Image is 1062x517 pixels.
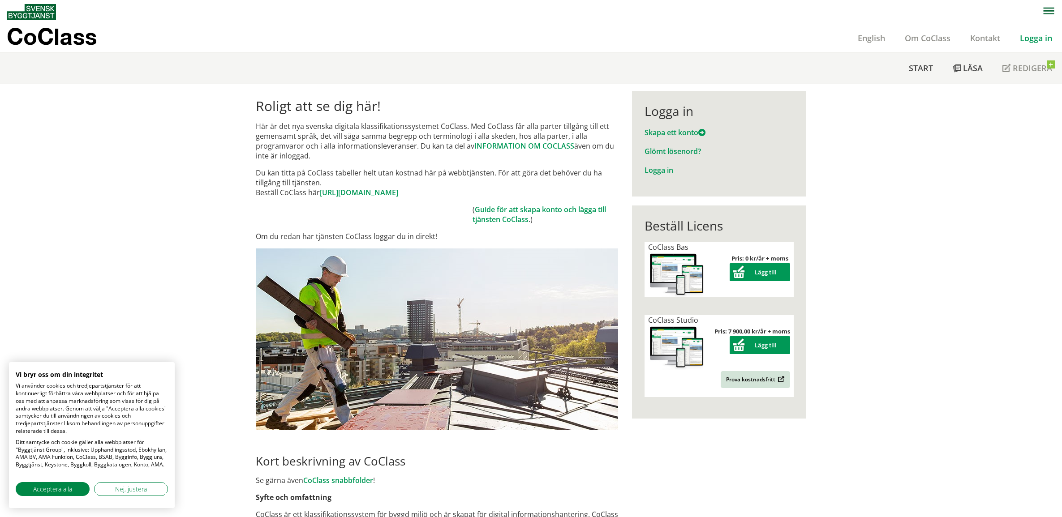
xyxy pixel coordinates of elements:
p: Ditt samtycke och cookie gäller alla webbplatser för "Byggtjänst Group", inklusive: Upphandlingss... [16,439,168,469]
img: Svensk Byggtjänst [7,4,56,20]
h2: Kort beskrivning av CoClass [256,454,618,468]
span: Acceptera alla [33,484,72,494]
a: Lägg till [730,268,790,276]
strong: Syfte och omfattning [256,492,331,502]
a: English [848,33,895,43]
div: Beställ Licens [645,218,794,233]
span: Nej, justera [115,484,147,494]
a: Glömt lösenord? [645,146,701,156]
a: [URL][DOMAIN_NAME] [320,188,398,197]
button: Justera cookie preferenser [94,482,168,496]
a: Logga in [645,165,673,175]
a: INFORMATION OM COCLASS [474,141,574,151]
img: login.jpg [256,248,618,430]
p: Se gärna även ! [256,475,618,485]
img: coclass-license.jpg [648,252,705,297]
h2: Vi bryr oss om din integritet [16,371,168,379]
a: Start [899,52,943,84]
a: Om CoClass [895,33,960,43]
a: CoClass [7,24,116,52]
td: ( .) [473,205,618,224]
p: Om du redan har tjänsten CoClass loggar du in direkt! [256,231,618,241]
h1: Roligt att se dig här! [256,98,618,114]
button: Acceptera alla cookies [16,482,90,496]
img: Outbound.png [776,376,785,383]
span: Start [909,63,933,73]
button: Lägg till [730,263,790,281]
a: Kontakt [960,33,1010,43]
a: Lägg till [730,341,790,349]
p: Här är det nya svenska digitala klassifikationssystemet CoClass. Med CoClass får alla parter till... [256,121,618,161]
strong: Pris: 7 900,00 kr/år + moms [714,327,790,335]
img: coclass-license.jpg [648,325,705,370]
a: Skapa ett konto [645,128,705,137]
a: Logga in [1010,33,1062,43]
span: CoClass Bas [648,242,688,252]
p: Vi använder cookies och tredjepartstjänster för att kontinuerligt förbättra våra webbplatser och ... [16,382,168,435]
a: Prova kostnadsfritt [721,371,790,388]
span: CoClass Studio [648,315,698,325]
a: Guide för att skapa konto och lägga till tjänsten CoClass [473,205,606,224]
button: Lägg till [730,336,790,354]
p: Du kan titta på CoClass tabeller helt utan kostnad här på webbtjänsten. För att göra det behöver ... [256,168,618,197]
div: Logga in [645,103,794,119]
p: CoClass [7,31,97,42]
strong: Pris: 0 kr/år + moms [731,254,788,262]
span: Läsa [963,63,983,73]
a: Läsa [943,52,993,84]
a: CoClass snabbfolder [303,475,373,485]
